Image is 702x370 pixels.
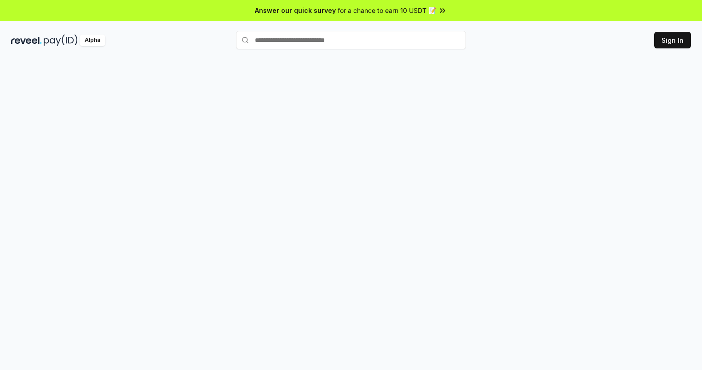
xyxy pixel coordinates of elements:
img: pay_id [44,35,78,46]
img: reveel_dark [11,35,42,46]
div: Alpha [80,35,105,46]
span: Answer our quick survey [255,6,336,15]
button: Sign In [654,32,691,48]
span: for a chance to earn 10 USDT 📝 [338,6,436,15]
